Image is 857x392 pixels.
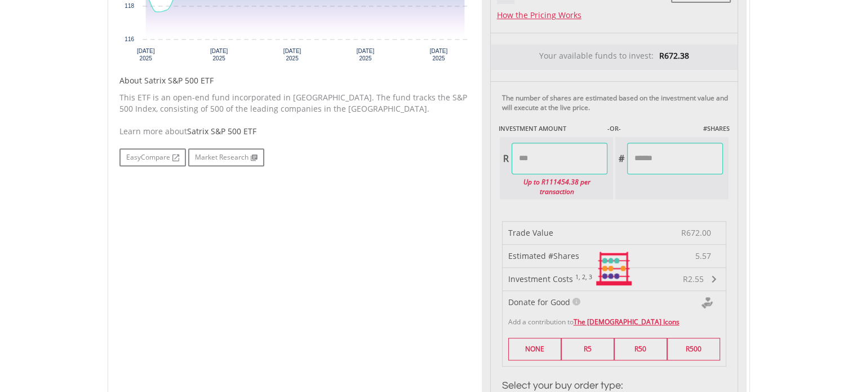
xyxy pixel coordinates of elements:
a: Market Research [188,148,264,166]
text: 116 [125,36,134,42]
a: EasyCompare [119,148,186,166]
text: [DATE] 2025 [283,48,301,61]
span: Satrix S&P 500 ETF [187,126,256,136]
text: [DATE] 2025 [429,48,447,61]
text: 118 [125,3,134,9]
text: [DATE] 2025 [136,48,154,61]
text: [DATE] 2025 [356,48,374,61]
div: Learn more about [119,126,473,137]
text: [DATE] 2025 [210,48,228,61]
p: This ETF is an open-end fund incorporated in [GEOGRAPHIC_DATA]. The fund tracks the S&P 500 Index... [119,92,473,114]
h5: About Satrix S&P 500 ETF [119,75,473,86]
